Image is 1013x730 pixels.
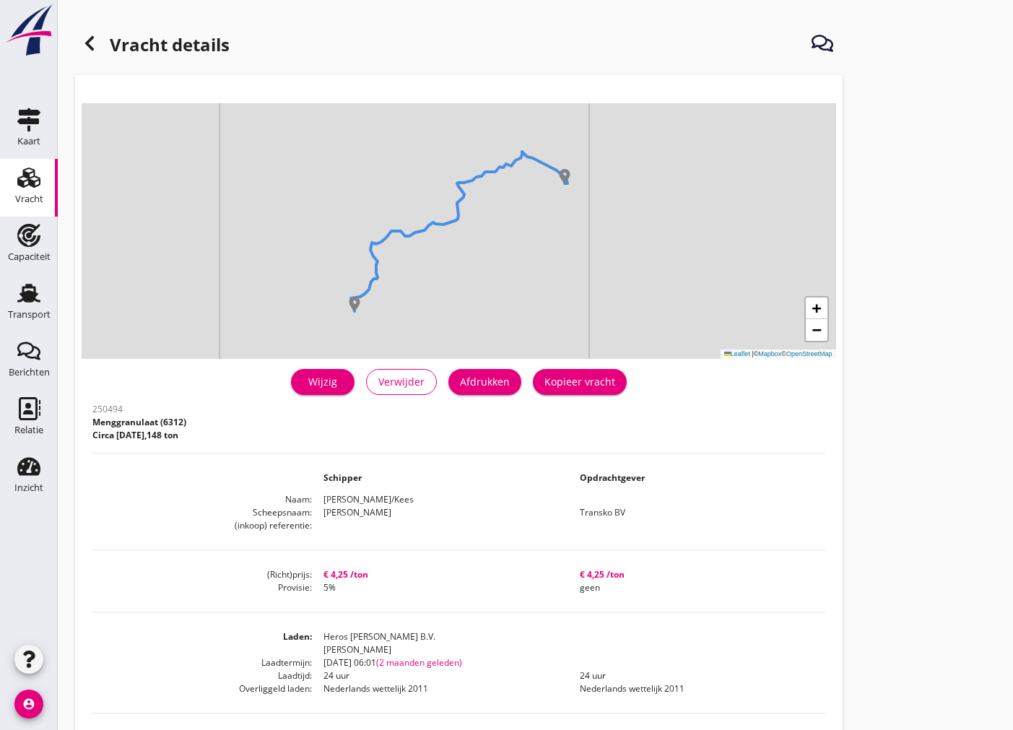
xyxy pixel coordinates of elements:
a: Zoom out [806,319,827,341]
img: Marker [347,297,362,311]
div: Kopieer vracht [544,374,615,389]
dd: 5% [312,581,568,594]
span: − [812,321,821,339]
dd: Transko BV [568,506,825,519]
div: Capaciteit [8,252,51,261]
dd: [DATE] 06:01 [312,656,825,669]
dt: Overliggeld laden [92,682,312,695]
a: Wijzig [291,369,355,395]
div: © © [721,349,836,359]
dd: € 4,25 /ton [568,568,825,581]
button: Afdrukken [448,369,521,395]
dt: Laadtijd [92,669,312,682]
dd: € 4,25 /ton [312,568,568,581]
button: Verwijder [366,369,437,395]
div: Afdrukken [460,374,510,389]
i: account_circle [14,690,43,718]
a: Zoom in [806,297,827,319]
h1: Vracht details [75,29,230,64]
img: Marker [557,169,572,183]
dt: Naam [92,493,312,506]
dd: Schipper [312,472,568,485]
dd: 24 uur [312,669,568,682]
dd: [PERSON_NAME]/Kees [312,493,825,506]
span: Menggranulaat (6312) [92,416,186,428]
img: logo-small.a267ee39.svg [3,4,55,57]
dd: 24 uur [568,669,825,682]
dt: Laden [92,630,312,656]
div: Inzicht [14,483,43,492]
span: + [812,299,821,317]
button: Kopieer vracht [533,369,627,395]
a: Leaflet [724,350,750,357]
div: Wijzig [303,374,343,389]
dd: Heros [PERSON_NAME] B.V. [PERSON_NAME] [312,630,825,656]
dd: Nederlands wettelijk 2011 [568,682,825,695]
div: Kaart [17,136,40,146]
dt: (Richt)prijs [92,568,312,581]
dt: Laadtermijn [92,656,312,669]
div: Vracht [15,194,43,204]
dd: geen [568,581,825,594]
dt: Scheepsnaam [92,506,312,519]
span: (2 maanden geleden) [376,656,462,669]
dt: Provisie [92,581,312,594]
a: Mapbox [758,350,781,357]
span: | [752,350,753,357]
dd: Opdrachtgever [568,472,825,485]
a: OpenStreetMap [786,350,832,357]
div: Verwijder [378,374,425,389]
dt: (inkoop) referentie [92,519,312,532]
div: Relatie [14,425,43,435]
span: 250494 [92,403,123,415]
div: Transport [8,310,51,319]
div: Berichten [9,368,50,377]
p: Circa [DATE],148 ton [92,429,186,442]
dd: Nederlands wettelijk 2011 [312,682,568,695]
dd: [PERSON_NAME] [312,506,568,519]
